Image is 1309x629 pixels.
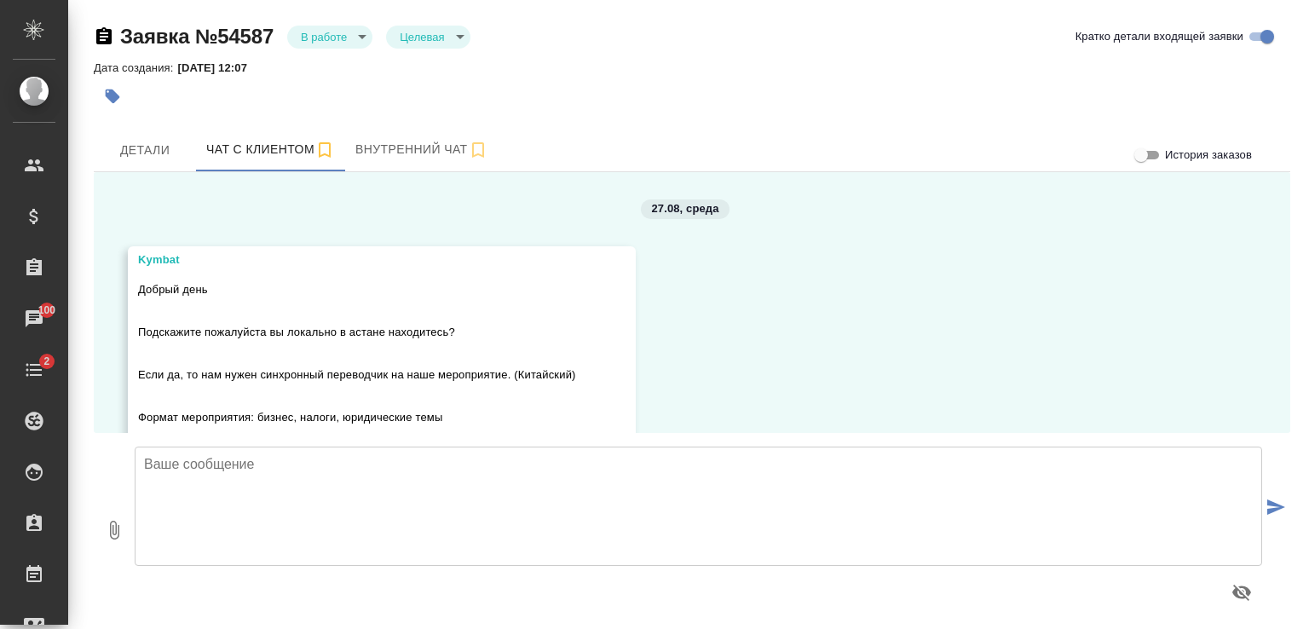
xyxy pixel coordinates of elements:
p: Дата создания: [94,61,177,74]
svg: Подписаться [468,140,488,160]
span: 2 [33,353,60,370]
p: Подскажите пожалуйста вы локально в астане находитесь? [138,324,576,341]
button: В работе [296,30,352,44]
p: Если да, то нам нужен синхронный переводчик на наше мероприятие. (Китайский) [138,366,576,384]
svg: Подписаться [314,140,335,160]
a: 100 [4,297,64,340]
span: История заказов [1165,147,1252,164]
span: Внутренний чат [355,139,488,160]
div: В работе [386,26,470,49]
div: Kymbat [138,251,576,268]
span: Кратко детали входящей заявки [1075,28,1243,45]
span: Чат с клиентом [206,139,335,160]
button: Целевая [395,30,449,44]
button: Предпросмотр [1221,572,1262,613]
p: Добрый день [138,281,576,298]
button: Скопировать ссылку [94,26,114,47]
p: [DATE] 12:07 [177,61,260,74]
button: 77473387813 (Kymbat) - (undefined) [196,129,345,171]
div: В работе [287,26,372,49]
span: 100 [28,302,66,319]
button: Добавить тэг [94,78,131,115]
p: Формат мероприятия: бизнес, налоги, юридические темы [138,409,576,426]
a: 2 [4,349,64,391]
p: 27.08, среда [651,200,718,217]
a: Заявка №54587 [120,25,274,48]
span: Детали [104,140,186,161]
